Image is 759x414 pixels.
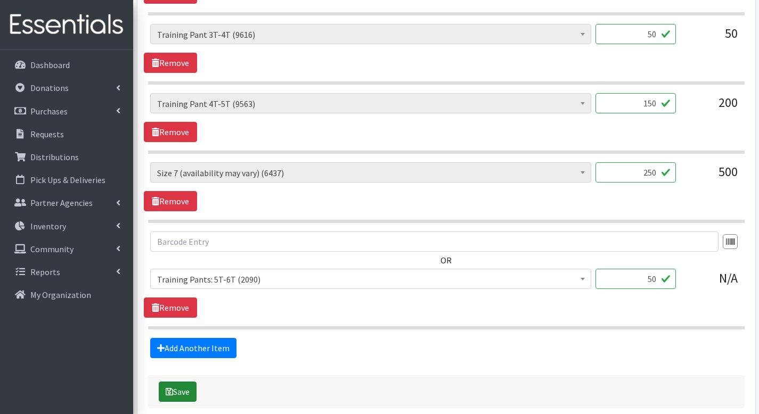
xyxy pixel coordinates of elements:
[30,152,79,162] p: Distributions
[150,231,719,252] input: Barcode Entry
[144,122,197,142] a: Remove
[30,175,105,185] p: Pick Ups & Deliveries
[440,254,452,267] label: OR
[684,24,738,53] div: 50
[150,93,591,113] span: Training Pant 4T-5T (9563)
[144,297,197,318] a: Remove
[157,27,584,42] span: Training Pant 3T-4T (9616)
[4,77,129,98] a: Donations
[4,261,129,283] a: Reports
[684,162,738,191] div: 500
[4,192,129,213] a: Partner Agencies
[4,216,129,237] a: Inventory
[30,82,69,93] p: Donations
[157,165,584,180] span: Size 7 (availability may vary) (6437)
[4,284,129,305] a: My Organization
[595,162,676,183] input: Quantity
[150,338,236,358] a: Add Another Item
[4,123,129,145] a: Requests
[30,129,64,139] p: Requests
[30,60,70,70] p: Dashboard
[4,238,129,260] a: Community
[30,221,66,231] p: Inventory
[30,197,93,208] p: Partner Agencies
[150,162,591,183] span: Size 7 (availability may vary) (6437)
[30,289,91,300] p: My Organization
[595,93,676,113] input: Quantity
[144,191,197,211] a: Remove
[30,267,60,277] p: Reports
[157,96,584,111] span: Training Pant 4T-5T (9563)
[684,93,738,122] div: 200
[4,54,129,76] a: Dashboard
[30,244,74,254] p: Community
[30,106,68,117] p: Purchases
[595,24,676,44] input: Quantity
[150,24,591,44] span: Training Pant 3T-4T (9616)
[595,269,676,289] input: Quantity
[684,269,738,297] div: N/A
[144,53,197,73] a: Remove
[159,382,197,402] button: Save
[4,169,129,191] a: Pick Ups & Deliveries
[4,146,129,168] a: Distributions
[4,7,129,43] img: HumanEssentials
[4,101,129,122] a: Purchases
[150,269,591,289] span: Training Pants: 5T-6T (2090)
[157,272,584,287] span: Training Pants: 5T-6T (2090)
